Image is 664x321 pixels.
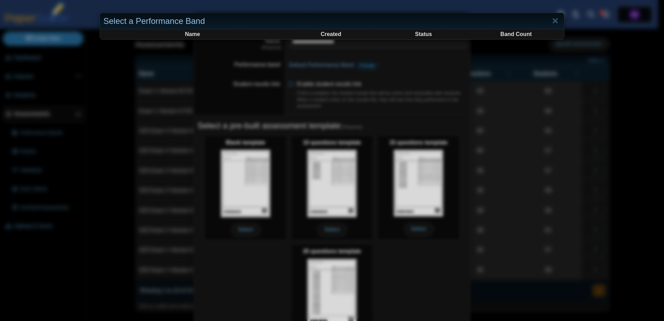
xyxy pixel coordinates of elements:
a: Close [550,15,561,27]
div: Select a Performance Band [100,13,564,29]
th: Band Count [470,30,562,38]
th: Created [285,30,377,38]
th: Status [378,30,470,38]
th: Name [101,30,284,38]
